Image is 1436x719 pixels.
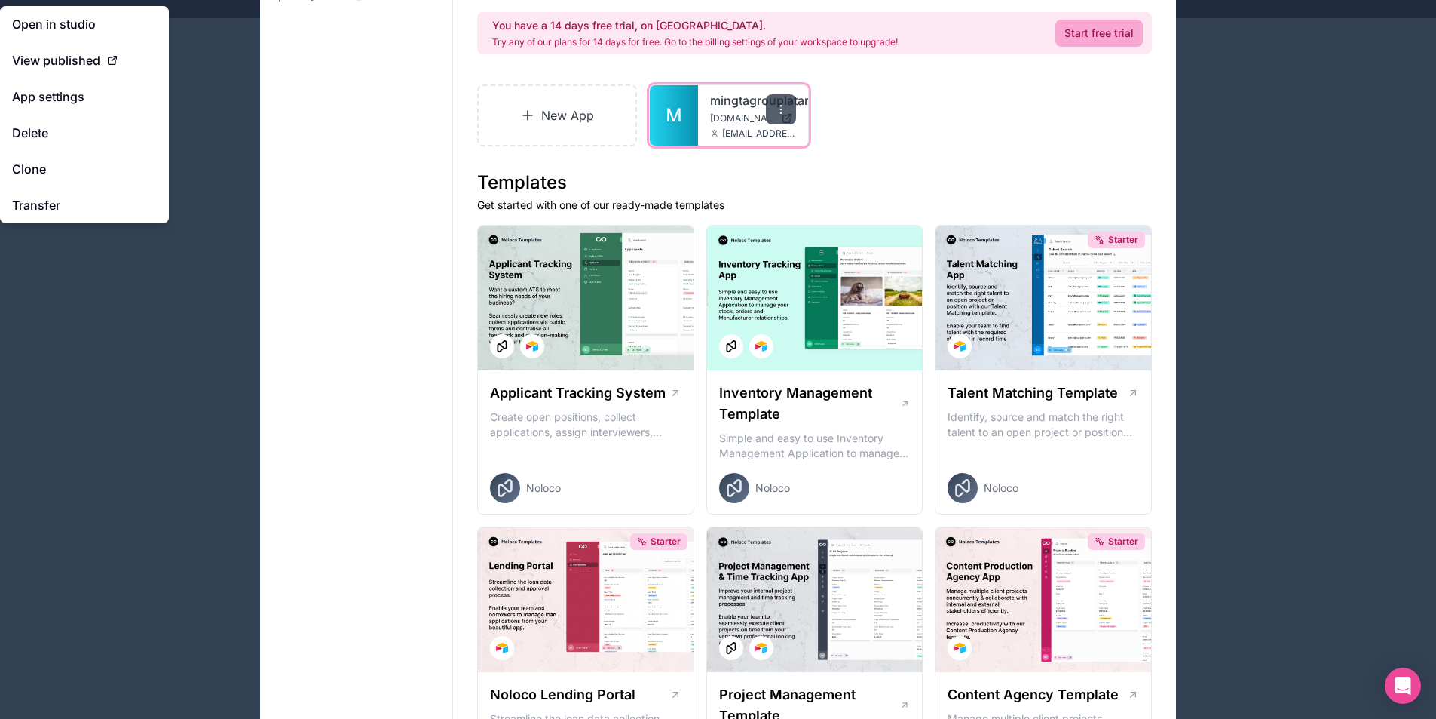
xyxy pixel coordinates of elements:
[526,481,561,496] span: Noloco
[710,91,796,109] a: mingtagrouplatam
[490,383,666,404] h1: Applicant Tracking System
[490,684,635,705] h1: Noloco Lending Portal
[948,684,1119,705] h1: Content Agency Template
[12,51,100,69] span: View published
[948,383,1118,404] h1: Talent Matching Template
[1108,234,1138,246] span: Starter
[1108,536,1138,548] span: Starter
[1385,668,1421,704] div: Open Intercom Messenger
[1055,20,1143,47] a: Start free trial
[948,410,1139,440] p: Identify, source and match the right talent to an open project or position with our Talent Matchi...
[666,103,682,128] span: M
[755,340,767,352] img: Airtable Logo
[651,536,681,548] span: Starter
[526,340,538,352] img: Airtable Logo
[984,481,1018,496] span: Noloco
[490,410,681,440] p: Create open positions, collect applications, assign interviewers, centralise candidate feedback a...
[954,642,966,654] img: Airtable Logo
[650,85,698,146] a: M
[477,84,637,146] a: New App
[477,198,1152,213] p: Get started with one of our ready-made templates
[954,340,966,352] img: Airtable Logo
[496,642,508,654] img: Airtable Logo
[719,431,911,461] p: Simple and easy to use Inventory Management Application to manage your stock, orders and Manufact...
[477,171,1152,195] h1: Templates
[492,36,898,48] p: Try any of our plans for 14 days for free. Go to the billing settings of your workspace to upgrade!
[719,383,900,425] h1: Inventory Management Template
[492,18,898,33] h2: You have a 14 days free trial, on [GEOGRAPHIC_DATA].
[755,481,790,496] span: Noloco
[722,128,796,140] span: [EMAIL_ADDRESS][PERSON_NAME][DOMAIN_NAME]
[755,642,767,654] img: Airtable Logo
[710,112,796,124] a: [DOMAIN_NAME]
[710,112,775,124] span: [DOMAIN_NAME]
